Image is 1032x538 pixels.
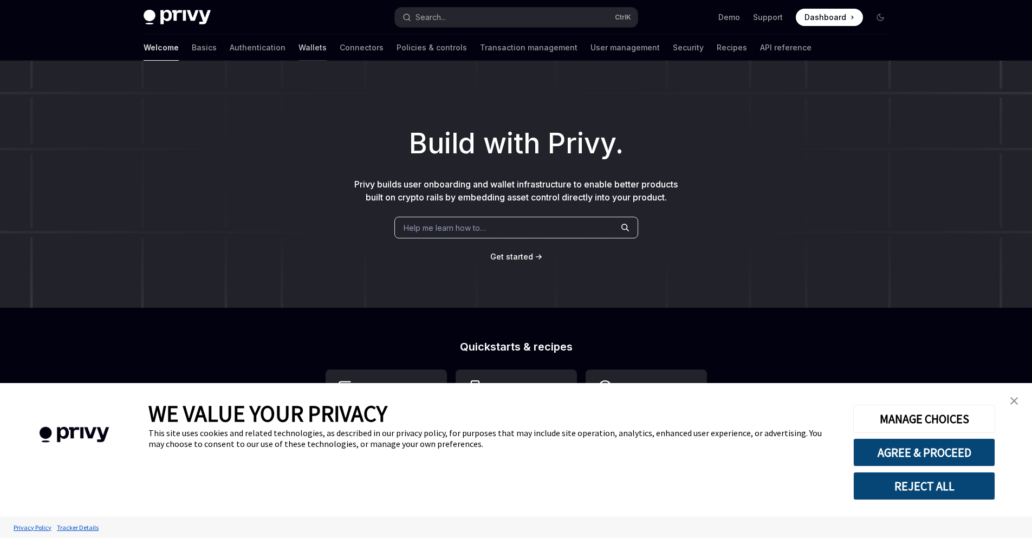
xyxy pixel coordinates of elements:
[753,12,783,23] a: Support
[853,472,995,500] button: REJECT ALL
[760,35,812,61] a: API reference
[192,35,217,61] a: Basics
[17,122,1015,165] h1: Build with Privy.
[144,35,179,61] a: Welcome
[673,35,704,61] a: Security
[397,35,467,61] a: Policies & controls
[1010,397,1018,405] img: close banner
[404,222,486,234] span: Help me learn how to…
[395,8,638,27] button: Search...CtrlK
[490,252,533,261] span: Get started
[853,438,995,466] button: AGREE & PROCEED
[615,13,631,22] span: Ctrl K
[354,179,678,203] span: Privy builds user onboarding and wallet infrastructure to enable better products built on crypto ...
[54,518,101,537] a: Tracker Details
[480,35,577,61] a: Transaction management
[586,370,707,480] a: **** *****Whitelabel login, wallets, and user management with your own UI and branding.
[718,12,740,23] a: Demo
[16,411,132,458] img: company logo
[490,251,533,262] a: Get started
[148,427,837,449] div: This site uses cookies and related technologies, as described in our privacy policy, for purposes...
[144,10,211,25] img: dark logo
[804,12,846,23] span: Dashboard
[590,35,660,61] a: User management
[872,9,889,26] button: Toggle dark mode
[1003,390,1025,412] a: close banner
[148,399,387,427] span: WE VALUE YOUR PRIVACY
[456,370,577,480] a: **** **** **** ***Use the React Native SDK to build a mobile app on Solana.
[230,35,285,61] a: Authentication
[416,11,446,24] div: Search...
[717,35,747,61] a: Recipes
[796,9,863,26] a: Dashboard
[11,518,54,537] a: Privacy Policy
[340,35,384,61] a: Connectors
[298,35,327,61] a: Wallets
[853,405,995,433] button: MANAGE CHOICES
[326,341,707,352] h2: Quickstarts & recipes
